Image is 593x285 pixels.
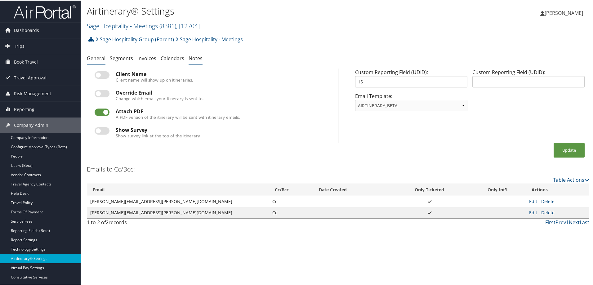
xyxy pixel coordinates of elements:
th: Actions [526,183,589,195]
th: Only Ticketed: activate to sort column ascending [390,183,469,195]
th: Date Created: activate to sort column ascending [313,183,390,195]
a: Delete [541,209,555,215]
a: Sage Hospitality - Meetings [87,21,200,29]
a: Edit [529,198,537,204]
a: 1 [566,218,569,225]
a: Delete [541,198,555,204]
div: Email Template: [353,92,470,116]
td: Cc [269,195,313,207]
a: Sage Hospitality Group (Parent) [96,33,174,45]
a: First [545,218,555,225]
span: ( 8381 ) [159,21,176,29]
th: Cc/Bcc: activate to sort column ascending [269,183,313,195]
span: Company Admin [14,117,48,132]
span: 2 [106,218,109,225]
a: Table Actions [553,176,589,183]
div: 1 to 2 of records [87,218,209,229]
label: Client name will show up on itineraries. [116,76,193,82]
span: Travel Approval [14,69,47,85]
a: Calendars [161,54,184,61]
label: Show survey link at the top of the itinerary [116,132,200,138]
a: Invoices [137,54,156,61]
th: Email: activate to sort column ascending [87,183,269,195]
a: General [87,54,105,61]
a: Sage Hospitality - Meetings [176,33,243,45]
h3: Emails to Cc/Bcc: [87,164,135,173]
span: Dashboards [14,22,39,38]
div: Custom Reporting Field (UDID): [353,68,470,92]
div: Show Survey [116,127,330,132]
label: A PDF version of the itinerary will be sent with itinerary emails. [116,114,240,120]
div: Attach PDF [116,108,330,114]
a: Last [580,218,589,225]
a: Segments [110,54,133,61]
div: Client Name [116,71,330,76]
a: Next [569,218,580,225]
h1: Airtinerary® Settings [87,4,422,17]
td: [PERSON_NAME][EMAIL_ADDRESS][PERSON_NAME][DOMAIN_NAME] [87,207,269,218]
div: Custom Reporting Field (UDID): [470,68,587,92]
span: , [ 12704 ] [176,21,200,29]
div: Override Email [116,89,330,95]
a: [PERSON_NAME] [540,3,589,22]
span: Risk Management [14,85,51,101]
td: [PERSON_NAME][EMAIL_ADDRESS][PERSON_NAME][DOMAIN_NAME] [87,195,269,207]
label: Change which email your itinerary is sent to. [116,95,204,101]
a: Edit [529,209,537,215]
span: Trips [14,38,25,53]
span: [PERSON_NAME] [545,9,583,16]
img: airportal-logo.png [14,4,76,19]
span: Book Travel [14,54,38,69]
td: | [526,207,589,218]
button: Update [554,142,585,157]
a: Prev [555,218,566,225]
td: | [526,195,589,207]
span: Reporting [14,101,34,117]
td: Cc [269,207,313,218]
a: Notes [189,54,203,61]
th: Only Int'l: activate to sort column ascending [469,183,526,195]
